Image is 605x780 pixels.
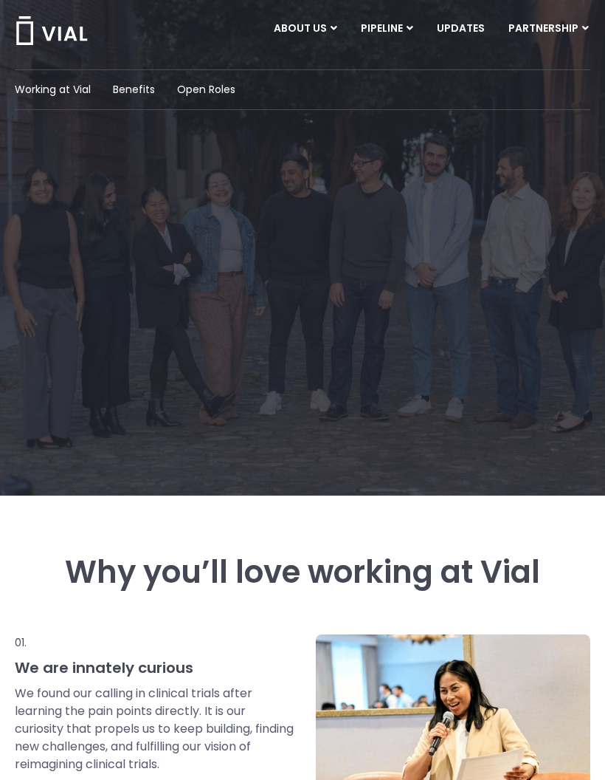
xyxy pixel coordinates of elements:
[113,82,155,97] a: Benefits
[497,16,601,41] a: PARTNERSHIPMenu Toggle
[15,634,294,651] p: 01.
[15,555,590,590] h3: Why you’ll love working at Vial
[349,16,424,41] a: PIPELINEMenu Toggle
[15,658,294,677] h3: We are innately curious
[15,685,294,773] p: We found our calling in clinical trials after learning the pain points directly. It is our curios...
[15,16,89,45] img: Vial Logo
[177,82,235,97] a: Open Roles
[425,16,496,41] a: UPDATES
[15,82,91,97] a: Working at Vial
[262,16,348,41] a: ABOUT USMenu Toggle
